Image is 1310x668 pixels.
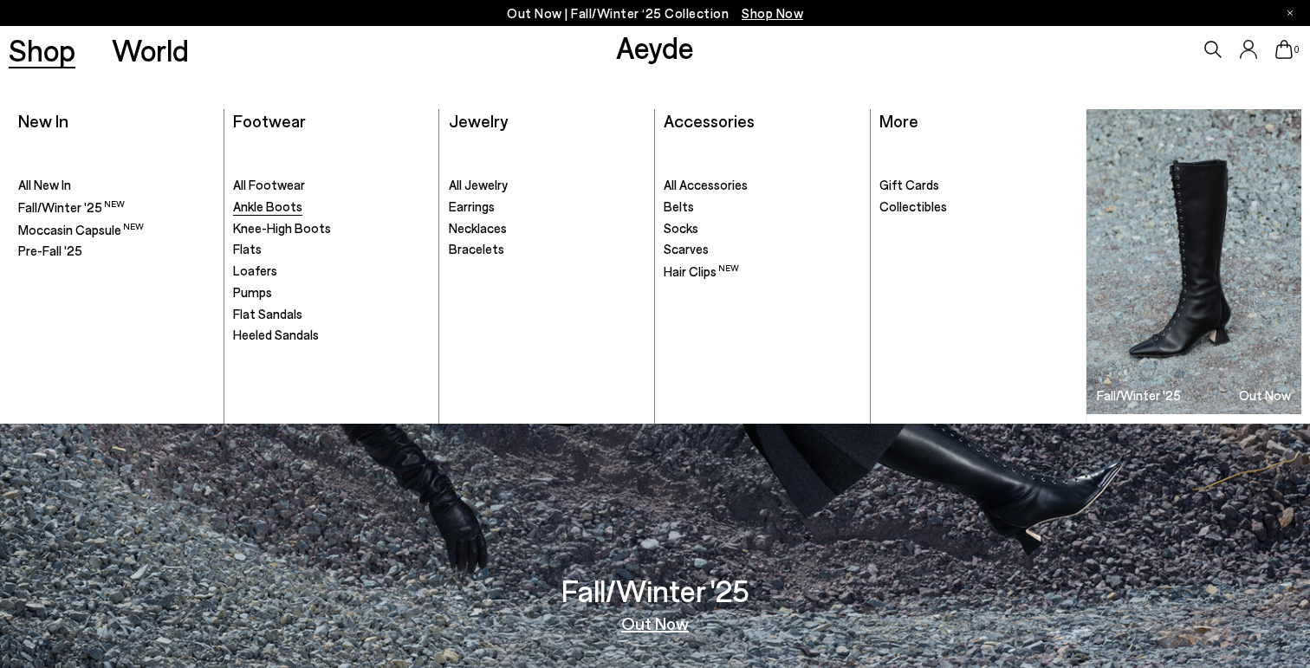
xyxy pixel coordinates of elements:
span: Pumps [233,284,272,300]
span: All Footwear [233,177,305,192]
a: Necklaces [449,220,645,237]
a: Scarves [664,241,860,258]
a: All Jewelry [449,177,645,194]
a: All Accessories [664,177,860,194]
span: All Jewelry [449,177,508,192]
a: Accessories [664,110,755,131]
a: Jewelry [449,110,508,131]
span: Flat Sandals [233,306,302,321]
a: Hair Clips [664,263,860,281]
span: Belts [664,198,694,214]
a: Flats [233,241,430,258]
span: Moccasin Capsule [18,222,144,237]
span: Earrings [449,198,495,214]
span: Gift Cards [879,177,939,192]
span: Bracelets [449,241,504,256]
span: Flats [233,241,262,256]
a: Ankle Boots [233,198,430,216]
span: All New In [18,177,71,192]
span: Loafers [233,263,277,278]
span: Collectibles [879,198,947,214]
img: Group_1295_900x.jpg [1086,109,1301,414]
span: Navigate to /collections/new-in [742,5,803,21]
a: Belts [664,198,860,216]
span: Necklaces [449,220,507,236]
a: Pre-Fall '25 [18,243,215,260]
span: Socks [664,220,698,236]
span: Pre-Fall '25 [18,243,82,258]
a: World [112,35,189,65]
a: Aeyde [616,29,694,65]
a: Fall/Winter '25 Out Now [1086,109,1301,414]
span: Heeled Sandals [233,327,319,342]
h3: Out Now [1239,389,1291,402]
p: Out Now | Fall/Winter ‘25 Collection [507,3,803,24]
a: Fall/Winter '25 [18,198,215,217]
span: Knee-High Boots [233,220,331,236]
span: Fall/Winter '25 [18,199,125,215]
a: Out Now [621,614,689,632]
a: 0 [1275,40,1293,59]
span: 0 [1293,45,1301,55]
a: Knee-High Boots [233,220,430,237]
h3: Fall/Winter '25 [561,575,749,606]
a: Bracelets [449,241,645,258]
a: Earrings [449,198,645,216]
span: Hair Clips [664,263,739,279]
a: Loafers [233,263,430,280]
a: Footwear [233,110,306,131]
a: All New In [18,177,215,194]
a: Shop [9,35,75,65]
span: Scarves [664,241,709,256]
a: Moccasin Capsule [18,221,215,239]
a: Flat Sandals [233,306,430,323]
a: Collectibles [879,198,1077,216]
a: Gift Cards [879,177,1077,194]
span: All Accessories [664,177,748,192]
a: New In [18,110,68,131]
a: More [879,110,918,131]
h3: Fall/Winter '25 [1097,389,1181,402]
a: Pumps [233,284,430,302]
a: Heeled Sandals [233,327,430,344]
a: All Footwear [233,177,430,194]
span: Ankle Boots [233,198,302,214]
a: Socks [664,220,860,237]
